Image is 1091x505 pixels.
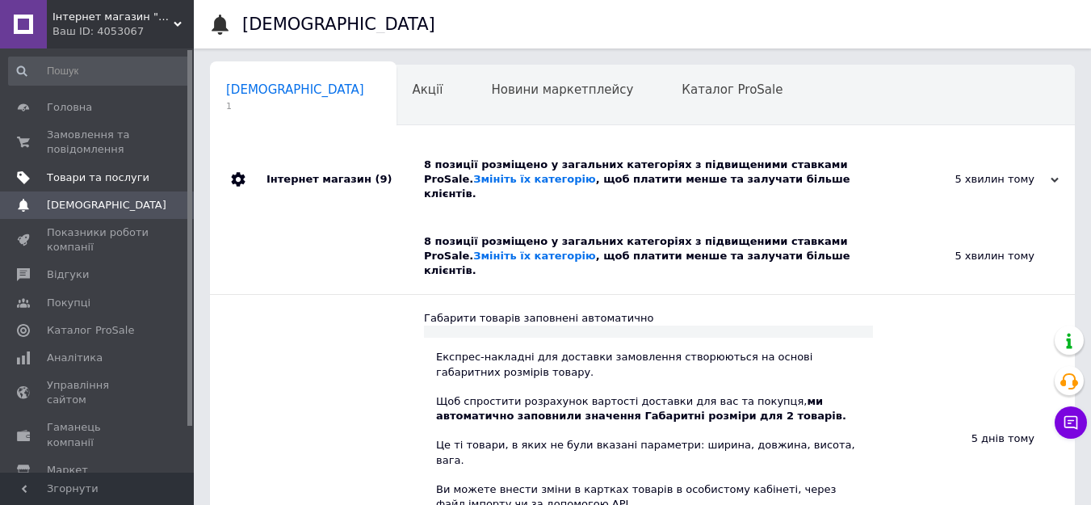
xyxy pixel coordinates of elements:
span: Показники роботи компанії [47,225,149,255]
span: Каталог ProSale [682,82,783,97]
span: Маркет [47,463,88,478]
span: Покупці [47,296,90,310]
span: Головна [47,100,92,115]
div: 5 хвилин тому [897,172,1059,187]
button: Чат з покупцем [1055,406,1087,439]
span: Замовлення та повідомлення [47,128,149,157]
span: Новини маркетплейсу [491,82,633,97]
span: Товари та послуги [47,170,149,185]
input: Пошук [8,57,191,86]
span: Акції [413,82,443,97]
div: Інтернет магазин [266,141,424,218]
div: 5 хвилин тому [873,218,1075,295]
span: Інтернет магазин "Smart Shop" [52,10,174,24]
span: Управління сайтом [47,378,149,407]
div: 8 позиції розміщено у загальних категоріях з підвищеними ставками ProSale. , щоб платити менше та... [424,158,897,202]
span: 1 [226,100,364,112]
span: Аналітика [47,351,103,365]
a: Змініть їх категорію [473,250,595,262]
span: [DEMOGRAPHIC_DATA] [47,198,166,213]
div: Габарити товарів заповнені автоматично [424,311,873,326]
a: Змініть їх категорію [473,173,595,185]
span: (9) [375,173,392,185]
div: Ваш ID: 4053067 [52,24,194,39]
span: Гаманець компанії [47,420,149,449]
div: 8 позиції розміщено у загальних категоріях з підвищеними ставками ProSale. , щоб платити менше та... [424,234,873,279]
span: [DEMOGRAPHIC_DATA] [226,82,364,97]
span: Каталог ProSale [47,323,134,338]
h1: [DEMOGRAPHIC_DATA] [242,15,435,34]
span: Відгуки [47,267,89,282]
